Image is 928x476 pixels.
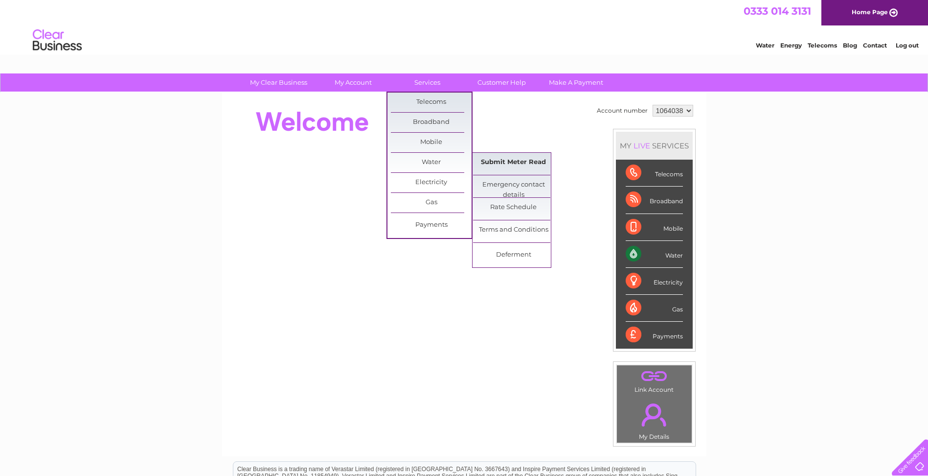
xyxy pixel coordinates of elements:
[238,73,319,92] a: My Clear Business
[313,73,393,92] a: My Account
[473,175,554,195] a: Emergency contact details
[391,93,472,112] a: Telecoms
[616,395,692,443] td: My Details
[619,368,689,385] a: .
[616,132,693,160] div: MY SERVICES
[616,365,692,396] td: Link Account
[391,113,472,132] a: Broadband
[391,193,472,213] a: Gas
[896,42,919,49] a: Log out
[387,73,468,92] a: Services
[32,25,82,55] img: logo.png
[632,141,652,150] div: LIVE
[594,102,650,119] td: Account number
[473,245,554,265] a: Deferment
[391,153,472,172] a: Water
[391,215,472,235] a: Payments
[473,153,554,172] a: Submit Meter Read
[626,268,683,295] div: Electricity
[233,5,696,48] div: Clear Business is a trading name of Verastar Limited (registered in [GEOGRAPHIC_DATA] No. 3667643...
[473,220,554,240] a: Terms and Conditions
[391,133,472,152] a: Mobile
[626,160,683,187] div: Telecoms
[626,295,683,322] div: Gas
[863,42,887,49] a: Contact
[619,398,689,432] a: .
[626,241,683,268] div: Water
[626,214,683,241] div: Mobile
[391,173,472,192] a: Electricity
[808,42,837,49] a: Telecoms
[843,42,857,49] a: Blog
[626,187,683,214] div: Broadband
[756,42,774,49] a: Water
[461,73,542,92] a: Customer Help
[536,73,616,92] a: Make A Payment
[473,198,554,217] a: Rate Schedule
[744,5,811,17] a: 0333 014 3131
[626,322,683,348] div: Payments
[780,42,802,49] a: Energy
